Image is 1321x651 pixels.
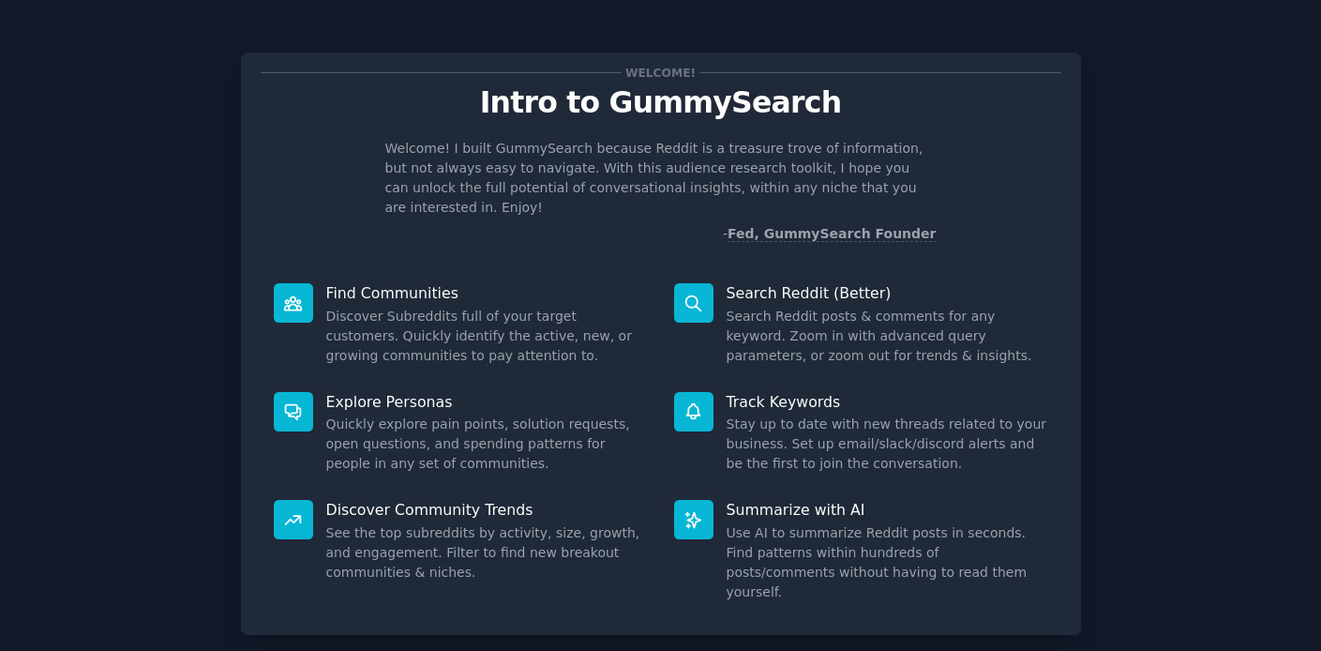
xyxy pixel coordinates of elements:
p: Intro to GummySearch [261,86,1061,119]
dd: See the top subreddits by activity, size, growth, and engagement. Filter to find new breakout com... [326,523,648,583]
p: Find Communities [326,283,648,303]
a: Fed, GummySearch Founder [728,226,937,242]
p: Track Keywords [727,392,1048,412]
dd: Stay up to date with new threads related to your business. Set up email/slack/discord alerts and ... [727,415,1048,474]
p: Explore Personas [326,392,648,412]
span: Welcome! [622,63,698,83]
p: Welcome! I built GummySearch because Reddit is a treasure trove of information, but not always ea... [385,139,937,218]
dd: Search Reddit posts & comments for any keyword. Zoom in with advanced query parameters, or zoom o... [727,307,1048,366]
dd: Use AI to summarize Reddit posts in seconds. Find patterns within hundreds of posts/comments with... [727,523,1048,602]
dd: Quickly explore pain points, solution requests, open questions, and spending patterns for people ... [326,415,648,474]
p: Discover Community Trends [326,500,648,520]
div: - [723,224,937,244]
p: Summarize with AI [727,500,1048,520]
p: Search Reddit (Better) [727,283,1048,303]
dd: Discover Subreddits full of your target customers. Quickly identify the active, new, or growing c... [326,307,648,366]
